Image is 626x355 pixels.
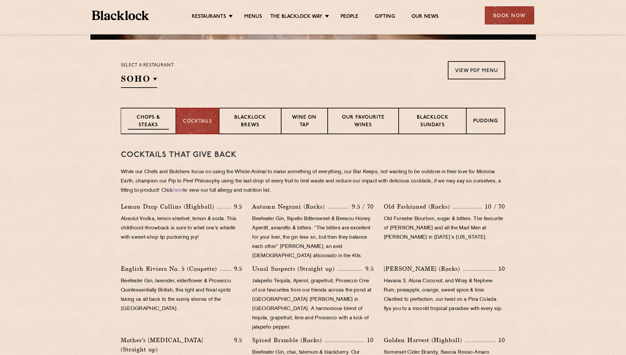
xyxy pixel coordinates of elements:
[121,168,505,195] p: While our Chefs and Butchers focus on using the Whole Animal to make something of everything, our...
[485,6,534,24] div: Book Now
[288,114,320,130] p: Wine on Tap
[384,202,453,211] p: Old Fashioned (Rocks)
[364,336,374,344] p: 10
[341,14,358,21] a: People
[348,202,374,211] p: 9.5 / 70
[121,61,174,70] p: Select a restaurant
[231,336,243,344] p: 9.5
[412,14,439,21] a: Our News
[244,14,262,21] a: Menus
[252,264,338,273] p: Usual Suspects (Straight up)
[121,277,242,314] p: Beefeater Gin, lavender, elderflower & Prosecco. Quintessentially British, this light and floral ...
[473,118,498,126] p: Pudding
[92,11,149,20] img: BL_Textured_Logo-footer-cropped.svg
[384,215,505,242] p: Old Forester Bourbon, sugar & bitters. The favourite of [PERSON_NAME] and all the Mad Men at [PER...
[173,188,183,193] a: here
[226,114,274,130] p: Blacklock Brews
[121,73,157,88] h2: SOHO
[121,215,242,242] p: Absolut Vodka, lemon sherbet, lemon & soda. This childhood-throwback is sure to whet one’s whistl...
[252,202,328,211] p: Autumn Negroni (Rocks)
[192,14,226,21] a: Restaurants
[495,264,505,273] p: 10
[252,215,374,261] p: Beefeater Gin, Sipello Bittersweet & Beesou Honey Aperitif, amaretto & bitters. “The bitters are ...
[384,264,463,273] p: [PERSON_NAME] (Rocks)
[375,14,395,21] a: Gifting
[362,264,374,273] p: 9.5
[335,114,392,130] p: Our favourite wines
[482,202,505,211] p: 10 / 70
[495,336,505,344] p: 10
[252,335,325,345] p: Spiced Bramble (Rocks)
[121,151,505,159] h3: Cocktails That Give Back
[384,277,505,314] p: Havana 3, Aluna Coconut, and Wray & Nephew Rum, pineapple, orange, sweet spice & lime. Clarified ...
[121,335,230,354] p: Mother’s [MEDICAL_DATA] (Straight up)
[121,264,220,273] p: English Riviera No. 5 (Coupette)
[128,114,169,130] p: Chops & Steaks
[231,264,243,273] p: 9.5
[406,114,459,130] p: Blacklock Sundays
[252,277,374,332] p: Jalapeño Tequila, Aperol, grapefruit, Prosecco One of our favourites from our friends across the ...
[384,335,465,345] p: Golden Harvest (Highball)
[270,14,322,21] a: The Blacklock Way
[231,202,243,211] p: 9.5
[448,61,505,79] a: View PDF Menu
[121,202,217,211] p: Lemon Drop Collins (Highball)
[183,118,212,126] p: Cocktails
